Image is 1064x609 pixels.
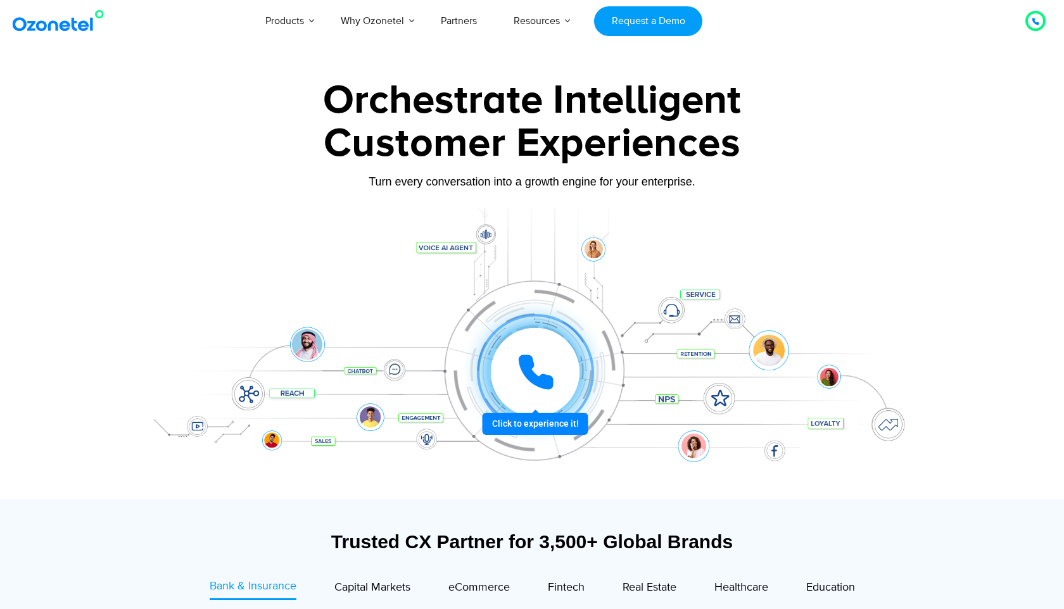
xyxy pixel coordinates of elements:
[334,578,410,600] a: Capital Markets
[714,578,768,600] a: Healthcare
[623,581,676,594] span: Real Estate
[623,578,676,600] a: Real Estate
[714,581,768,594] span: Healthcare
[136,80,928,121] div: Orchestrate Intelligent
[548,578,585,600] a: Fintech
[334,581,410,594] span: Capital Markets
[806,581,855,594] span: Education
[448,578,510,600] a: eCommerce
[210,578,296,600] a: Bank & Insurance
[210,579,296,593] span: Bank & Insurance
[448,581,510,594] span: eCommerce
[142,531,921,553] div: Trusted CX Partner for 3,500+ Global Brands
[136,175,928,189] div: Turn every conversation into a growth engine for your enterprise.
[548,581,585,594] span: Fintech
[806,578,855,600] a: Education
[594,6,702,36] a: Request a Demo
[136,113,928,174] div: Customer Experiences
